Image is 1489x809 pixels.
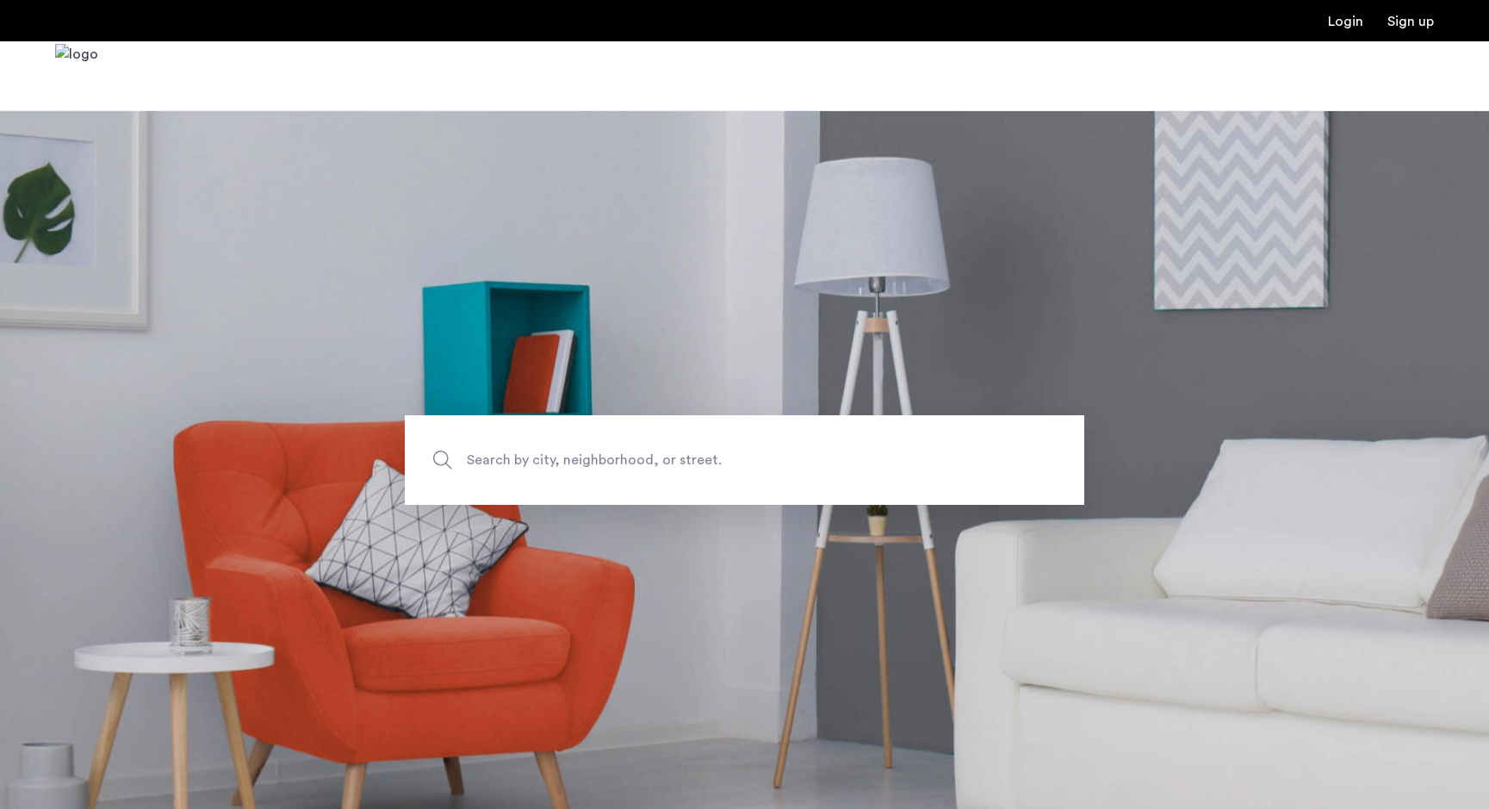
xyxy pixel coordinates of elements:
a: Login [1328,15,1363,28]
a: Cazamio Logo [55,44,98,109]
input: Apartment Search [405,415,1084,505]
img: logo [55,44,98,109]
span: Search by city, neighborhood, or street. [467,448,942,471]
a: Registration [1387,15,1434,28]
